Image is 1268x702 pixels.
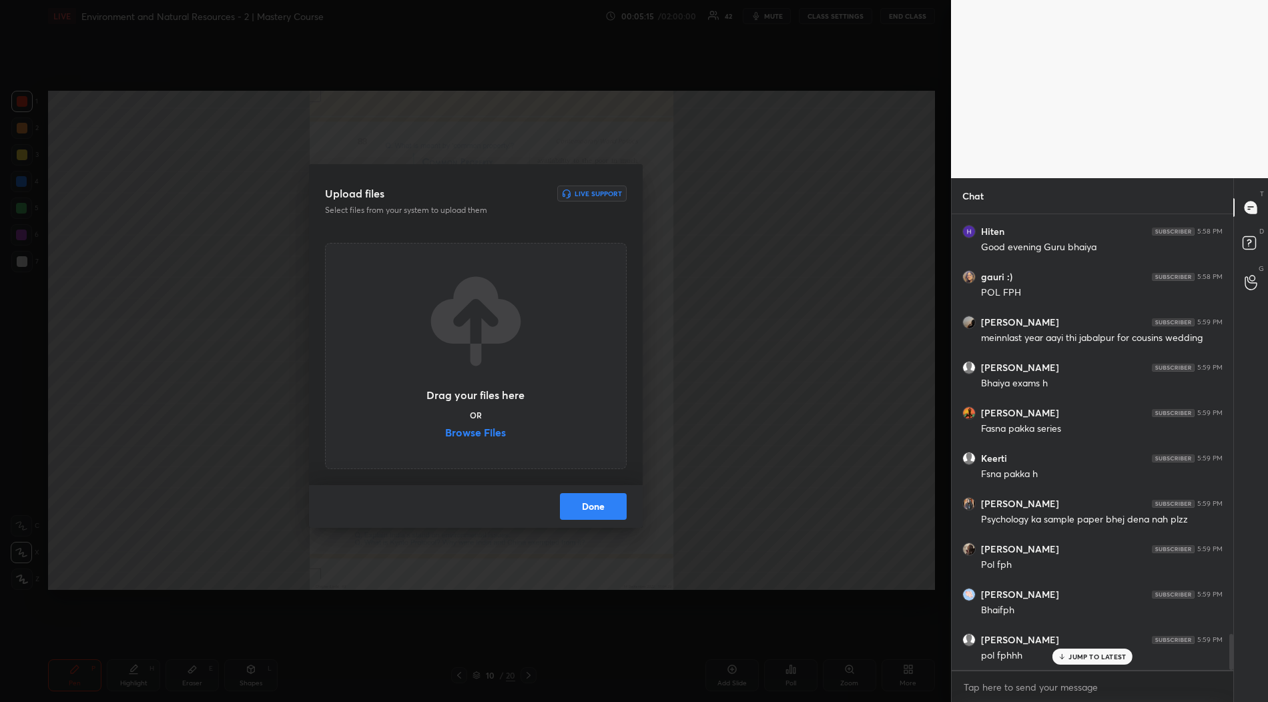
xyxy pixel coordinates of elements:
p: Chat [952,178,994,214]
div: grid [952,214,1233,670]
h5: OR [470,411,482,419]
button: Done [560,493,627,520]
h3: Upload files [325,186,384,202]
p: Select files from your system to upload them [325,204,541,216]
h3: Drag your files here [426,390,525,400]
h6: Live Support [575,190,622,197]
p: G [1259,264,1264,274]
p: JUMP TO LATEST [1068,653,1126,661]
p: T [1260,189,1264,199]
p: D [1259,226,1264,236]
